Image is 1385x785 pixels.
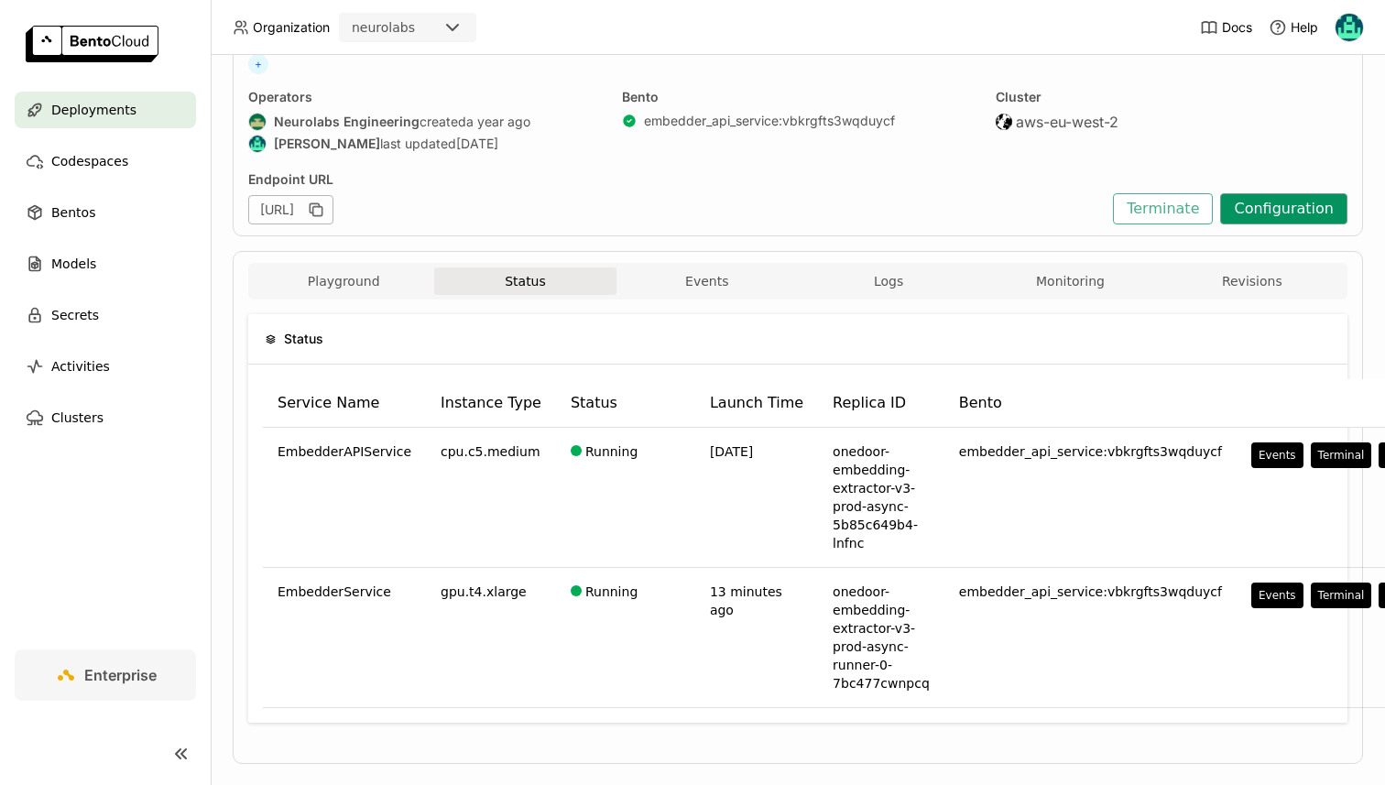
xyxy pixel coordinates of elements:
input: Selected neurolabs. [417,19,419,38]
div: created [248,113,600,131]
div: last updated [248,135,600,153]
td: Running [556,428,695,568]
a: Docs [1200,18,1252,37]
a: Models [15,245,196,282]
span: Help [1291,19,1318,36]
button: Events [616,267,798,295]
img: logo [26,26,158,62]
span: Enterprise [84,666,157,684]
td: gpu.t4.xlarge [426,568,556,708]
div: neurolabs [352,18,415,37]
td: cpu.c5.medium [426,428,556,568]
span: + [248,54,268,74]
td: onedoor-embedding-extractor-v3-prod-async-5b85c649b4-lnfnc [818,428,944,568]
span: Bentos [51,202,95,224]
button: Playground [253,267,434,295]
a: Codespaces [15,143,196,180]
th: Instance Type [426,379,556,428]
div: [URL] [248,195,333,224]
span: [DATE] [710,444,753,459]
td: Running [556,568,695,708]
span: EmbedderAPIService [278,442,411,461]
img: Calin Cojocaru [1336,14,1363,41]
th: Replica ID [818,379,944,428]
a: Enterprise [15,649,196,701]
button: Terminal [1311,583,1372,608]
div: Cluster [996,89,1347,105]
a: Secrets [15,297,196,333]
span: 13 minutes ago [710,584,782,617]
div: Events [1259,448,1296,463]
a: embedder_api_service:vbkrgfts3wqduycf [644,113,895,129]
span: Codespaces [51,150,128,172]
th: Bento [944,379,1237,428]
th: Service Name [263,379,426,428]
button: Events [1251,583,1303,608]
a: Activities [15,348,196,385]
span: Organization [253,19,330,36]
strong: Neurolabs Engineering [274,114,420,130]
td: onedoor-embedding-extractor-v3-prod-async-runner-0-7bc477cwnpcq [818,568,944,708]
a: Clusters [15,399,196,436]
div: Events [1259,588,1296,603]
div: Bento [622,89,974,105]
span: Models [51,253,96,275]
a: Deployments [15,92,196,128]
span: Deployments [51,99,136,121]
span: Status [284,329,323,349]
button: Terminate [1113,193,1213,224]
button: Events [1251,442,1303,468]
div: Help [1269,18,1318,37]
td: embedder_api_service:vbkrgfts3wqduycf [944,568,1237,708]
button: Revisions [1161,267,1343,295]
span: aws-eu-west-2 [1016,113,1118,131]
div: Endpoint URL [248,171,1104,188]
span: a year ago [466,114,530,130]
span: EmbedderService [278,583,391,601]
div: Operators [248,89,600,105]
img: Neurolabs Engineering [249,114,266,130]
th: Launch Time [695,379,818,428]
button: Monitoring [979,267,1161,295]
button: Configuration [1220,193,1347,224]
button: Terminal [1311,442,1372,468]
span: Activities [51,355,110,377]
button: Status [434,267,616,295]
td: embedder_api_service:vbkrgfts3wqduycf [944,428,1237,568]
span: [DATE] [456,136,498,152]
span: Clusters [51,407,104,429]
th: Status [556,379,695,428]
strong: [PERSON_NAME] [274,136,380,152]
img: Calin Cojocaru [249,136,266,152]
span: Logs [874,273,903,289]
span: Docs [1222,19,1252,36]
span: Secrets [51,304,99,326]
a: Bentos [15,194,196,231]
